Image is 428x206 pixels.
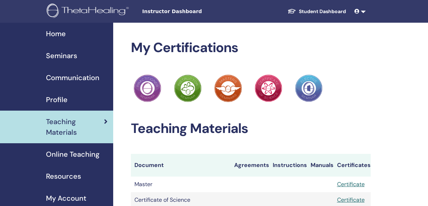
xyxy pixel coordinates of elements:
img: Practitioner [174,74,202,102]
img: Practitioner [295,74,323,102]
th: Document [131,154,231,177]
a: Certificate [337,196,365,204]
img: Practitioner [255,74,282,102]
span: Seminars [46,50,77,61]
img: Practitioner [214,74,242,102]
span: Resources [46,171,81,182]
a: Student Dashboard [282,5,352,18]
img: logo.png [47,4,131,20]
th: Instructions [269,154,307,177]
td: Master [131,177,231,192]
span: Instructor Dashboard [142,8,248,15]
th: Certificates [334,154,371,177]
span: Home [46,28,66,39]
img: Practitioner [134,74,161,102]
th: Manuals [307,154,334,177]
span: Communication [46,72,99,83]
img: graduation-cap-white.svg [288,8,296,14]
span: Online Teaching [46,149,99,160]
th: Agreements [231,154,269,177]
span: Teaching Materials [46,116,104,138]
a: Certificate [337,180,365,188]
span: Profile [46,94,68,105]
h2: My Certifications [131,40,371,56]
h2: Teaching Materials [131,121,371,137]
span: My Account [46,193,86,204]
